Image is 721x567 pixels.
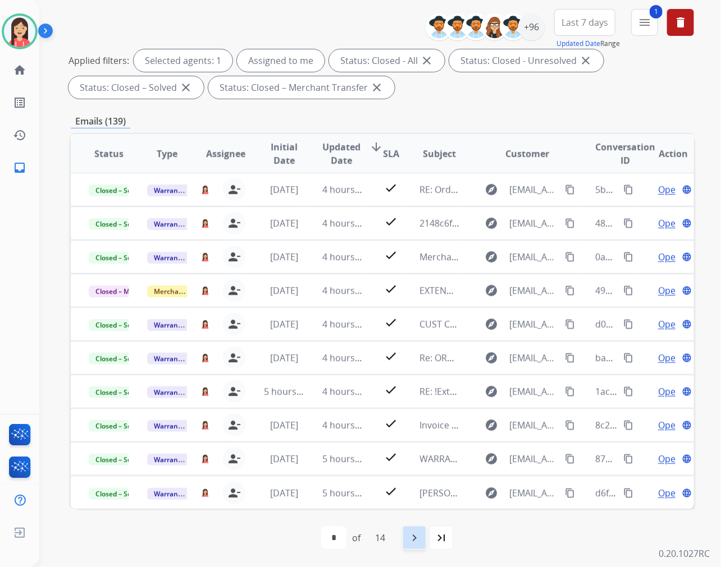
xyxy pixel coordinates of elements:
span: Closed – Solved [89,420,151,432]
mat-icon: close [179,81,193,94]
mat-icon: content_copy [565,420,575,430]
div: 14 [366,527,394,549]
span: Merchant Team [147,285,212,297]
mat-icon: explore [485,351,499,365]
div: Status: Closed – Merchant Transfer [208,76,395,99]
img: agent-avatar [201,219,209,228]
mat-icon: person_remove [227,183,241,196]
mat-icon: navigate_next [408,531,421,545]
mat-icon: person_remove [227,250,241,264]
span: 4 hours ago [322,352,373,364]
span: [EMAIL_ADDRESS][DOMAIN_NAME] [510,385,559,398]
span: Open [658,486,681,500]
img: agent-avatar [201,252,209,261]
span: Closed – Solved [89,488,151,500]
span: Warranty Ops [147,488,205,500]
span: 4 hours ago [322,284,373,297]
mat-icon: content_copy [623,185,633,195]
mat-icon: home [13,63,26,77]
mat-icon: check [384,248,398,262]
span: [EMAIL_ADDRESS][DOMAIN_NAME] [510,284,559,297]
span: [EMAIL_ADDRESS][DOMAIN_NAME] [510,486,559,500]
span: [EMAIL_ADDRESS][DOMAIN_NAME] [510,452,559,465]
mat-icon: content_copy [623,386,633,397]
img: agent-avatar [201,286,209,295]
span: Closed – Solved [89,386,151,398]
span: [DATE] [270,284,298,297]
span: [EMAIL_ADDRESS][DOMAIN_NAME] [510,216,559,230]
mat-icon: content_copy [623,454,633,464]
mat-icon: check [384,316,398,329]
span: 4 hours ago [322,183,373,196]
span: Closed – Solved [89,252,151,264]
mat-icon: list_alt [13,96,26,109]
mat-icon: person_remove [227,418,241,432]
span: Type [157,147,177,160]
span: Warranty Ops [147,319,205,331]
mat-icon: content_copy [565,285,575,296]
span: [DATE] [270,487,298,499]
span: Warranty Ops [147,252,205,264]
span: [DATE] [270,251,298,263]
th: Action [636,134,694,173]
span: EXTEND INVOICE [420,284,490,297]
img: avatar [4,16,35,47]
span: Warranty Ops [147,218,205,230]
mat-icon: content_copy [565,488,575,498]
span: Warranty Ops [147,185,205,196]
div: Selected agents: 1 [134,49,232,72]
span: 4 hours ago [322,419,373,431]
mat-icon: check [384,485,398,498]
span: Assignee [206,147,245,160]
mat-icon: language [682,319,692,329]
img: agent-avatar [201,320,209,329]
span: 5 hours ago [264,385,314,398]
p: Emails (139) [71,114,130,128]
mat-icon: language [682,420,692,430]
p: 0.20.1027RC [659,547,710,560]
mat-icon: person_remove [227,486,241,500]
span: Re: ORDER# 19100737 [420,352,513,364]
mat-icon: explore [485,317,499,331]
span: 4 hours ago [322,385,373,398]
span: Initial Date [264,140,304,167]
img: agent-avatar [201,421,209,430]
span: Open [658,317,681,331]
span: Open [658,418,681,432]
mat-icon: check [384,282,398,296]
img: agent-avatar [201,488,209,497]
span: SLA [383,147,399,160]
img: agent-avatar [201,454,209,463]
mat-icon: content_copy [565,386,575,397]
mat-icon: content_copy [623,252,633,262]
mat-icon: person_remove [227,452,241,465]
span: Closed – Merchant Transfer [89,285,191,297]
div: Assigned to me [237,49,325,72]
span: Open [658,351,681,365]
mat-icon: person_remove [227,317,241,331]
span: 4 hours ago [322,318,373,330]
mat-icon: content_copy [565,454,575,464]
mat-icon: content_copy [623,285,633,296]
div: Status: Closed - All [329,49,445,72]
mat-icon: language [682,218,692,228]
span: Closed – Solved [89,218,151,230]
mat-icon: explore [485,284,499,297]
mat-icon: language [682,454,692,464]
mat-icon: explore [485,183,499,196]
mat-icon: explore [485,385,499,398]
mat-icon: last_page [435,531,448,545]
span: [DATE] [270,352,298,364]
span: [DATE] [270,318,298,330]
mat-icon: history [13,128,26,142]
span: [EMAIL_ADDRESS][DOMAIN_NAME] [510,351,559,365]
mat-icon: content_copy [623,353,633,363]
mat-icon: explore [485,216,499,230]
mat-icon: content_copy [565,319,575,329]
mat-icon: inbox [13,161,26,174]
img: agent-avatar [201,353,209,362]
mat-icon: language [682,488,692,498]
mat-icon: language [682,353,692,363]
span: Customer [505,147,549,160]
span: Invoice to verify canceled contracts [420,419,569,431]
